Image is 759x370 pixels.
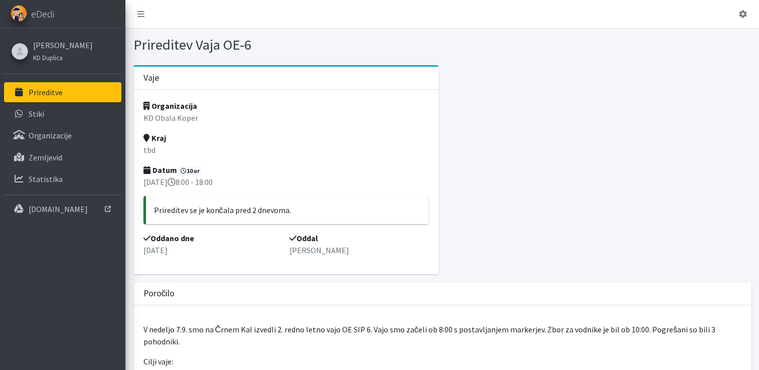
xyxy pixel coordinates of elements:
[29,130,72,140] p: Organizacije
[143,288,175,299] h3: Poročilo
[143,233,194,243] strong: Oddano dne
[4,125,121,145] a: Organizacije
[289,244,428,256] p: [PERSON_NAME]
[143,244,282,256] p: [DATE]
[4,82,121,102] a: Prireditve
[143,101,197,111] strong: Organizacija
[33,51,93,63] a: KD Duplica
[29,152,62,162] p: Zemljevid
[143,355,741,367] p: Cilji vaje:
[33,39,93,51] a: [PERSON_NAME]
[11,5,27,22] img: eDedi
[154,204,421,216] p: Prireditev se je končala pred 2 dnevoma.
[29,174,63,184] p: Statistika
[143,112,429,124] p: KD Obala Koper
[4,104,121,124] a: Stiki
[4,169,121,189] a: Statistika
[143,144,429,156] p: tbd
[143,176,429,188] p: [DATE] 8:00 - 18:00
[143,165,177,175] strong: Datum
[289,233,318,243] strong: Oddal
[29,204,88,214] p: [DOMAIN_NAME]
[31,7,54,22] span: eDedi
[179,166,203,175] span: 10 ur
[143,133,166,143] strong: Kraj
[29,87,63,97] p: Prireditve
[133,36,439,54] h1: Prireditev Vaja OE-6
[33,54,63,62] small: KD Duplica
[4,147,121,167] a: Zemljevid
[143,323,741,347] p: V nedeljo 7.9. smo na Črnem Kal izvedli 2. redno letno vajo OE SIP 6. Vajo smo začeli ob 8:00 s p...
[29,109,44,119] p: Stiki
[4,199,121,219] a: [DOMAIN_NAME]
[143,73,159,83] h3: Vaje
